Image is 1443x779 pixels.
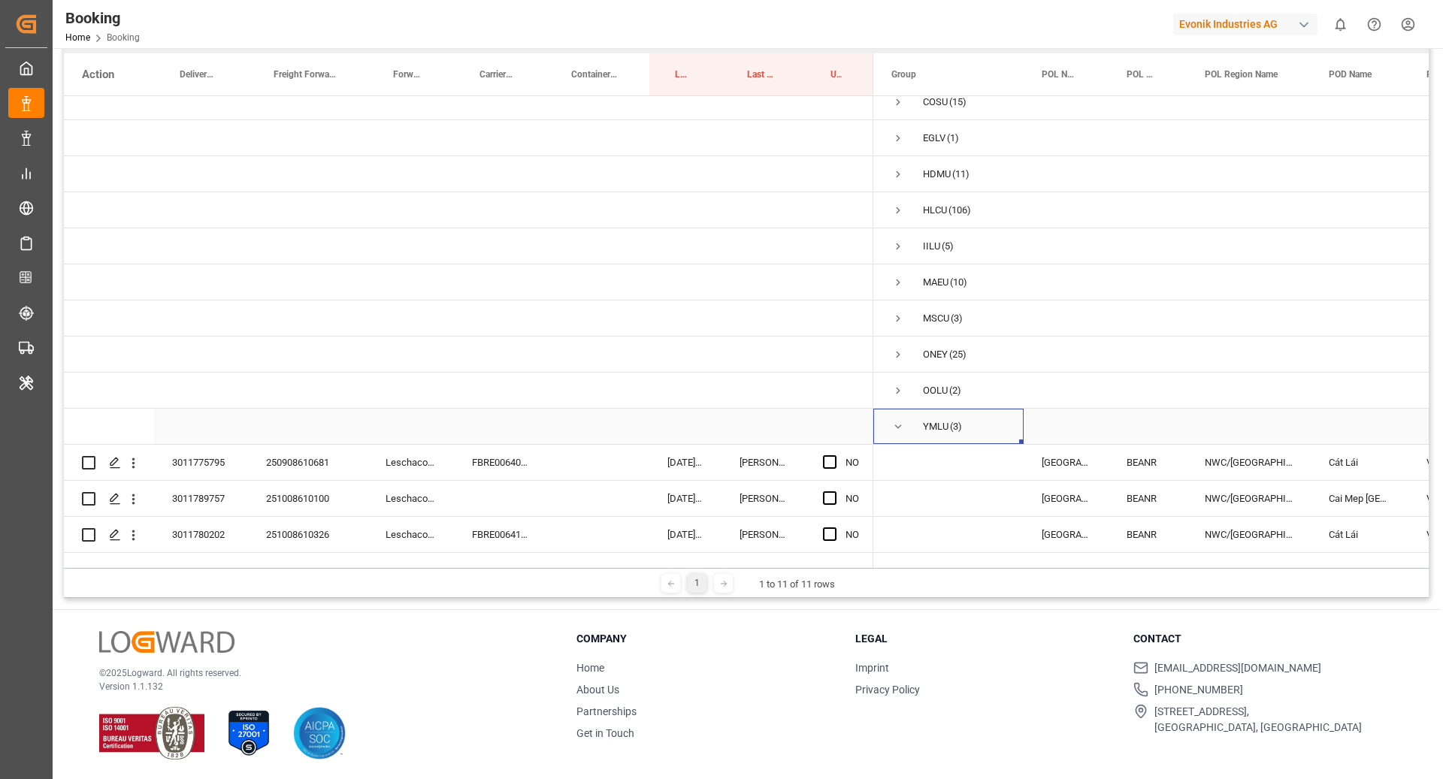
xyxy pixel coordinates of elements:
div: Press SPACE to select this row. [64,228,873,264]
h3: Legal [855,631,1115,647]
a: Get in Touch [576,727,634,739]
span: (3) [950,409,962,444]
div: FBRE0064121 [454,517,546,552]
div: Cát Lái [1311,517,1408,552]
span: Update Last Opened By [830,69,842,80]
div: Cát Lái [1311,445,1408,480]
div: 3011789757 [154,481,248,516]
div: 251008610326 [248,517,368,552]
span: [EMAIL_ADDRESS][DOMAIN_NAME] [1154,660,1321,676]
div: [DATE] 10:01:43 [649,481,721,516]
div: Press SPACE to select this row. [64,409,873,445]
div: Leschaco Bremen [368,445,454,480]
div: 1 to 11 of 11 rows [759,577,835,592]
a: Home [576,662,604,674]
span: Freight Forwarder's Reference No. [274,69,336,80]
span: Last Opened By [747,69,773,80]
span: (10) [950,265,967,300]
div: NO [846,445,859,480]
span: POL Locode [1127,69,1155,80]
a: Partnerships [576,705,637,717]
img: AICPA SOC [293,707,346,759]
div: Press SPACE to select this row. [64,264,873,300]
div: Press SPACE to select this row. [64,120,873,156]
span: (1) [947,121,959,155]
div: BEANR [1109,481,1187,516]
a: About Us [576,684,619,696]
span: [PHONE_NUMBER] [1154,682,1243,698]
div: NWC/[GEOGRAPHIC_DATA] [GEOGRAPHIC_DATA] / [GEOGRAPHIC_DATA] [1187,481,1311,516]
a: Imprint [855,662,889,674]
span: (5) [942,229,954,264]
div: Cai Mep [GEOGRAPHIC_DATA] [1311,481,1408,516]
div: Press SPACE to select this row. [64,156,873,192]
p: Version 1.1.132 [99,680,539,693]
div: Press SPACE to select this row. [64,481,873,517]
div: [DATE] 10:01:43 [649,517,721,552]
span: (25) [949,337,967,372]
div: YMLU [923,409,948,444]
div: [PERSON_NAME] [721,445,805,480]
span: (11) [952,157,970,192]
div: 250908610681 [248,445,368,480]
div: BEANR [1109,517,1187,552]
span: (3) [951,301,963,336]
div: [GEOGRAPHIC_DATA] [1024,481,1109,516]
div: NO [846,518,859,552]
div: Action [82,68,114,81]
div: Leschaco Bremen [368,517,454,552]
div: NWC/[GEOGRAPHIC_DATA] [GEOGRAPHIC_DATA] / [GEOGRAPHIC_DATA] [1187,517,1311,552]
span: [STREET_ADDRESS], [GEOGRAPHIC_DATA], [GEOGRAPHIC_DATA] [1154,704,1362,735]
div: ONEY [923,337,948,372]
div: NWC/[GEOGRAPHIC_DATA] [GEOGRAPHIC_DATA] / [GEOGRAPHIC_DATA] [1187,445,1311,480]
div: 251008610100 [248,481,368,516]
div: OOLU [923,373,948,408]
div: FBRE0064003 [454,445,546,480]
div: Press SPACE to select this row. [64,84,873,120]
span: (15) [949,85,967,119]
div: 3011775795 [154,445,248,480]
a: Home [65,32,90,43]
div: Booking [65,7,140,29]
img: ISO 9001 & ISO 14001 Certification [99,707,204,759]
div: [GEOGRAPHIC_DATA] [1024,445,1109,480]
div: MSCU [923,301,949,336]
span: Carrier Booking No. [479,69,514,80]
span: POL Region Name [1205,69,1278,80]
div: HLCU [923,193,947,228]
span: POD Name [1329,69,1372,80]
a: Privacy Policy [855,684,920,696]
div: MAEU [923,265,948,300]
p: © 2025 Logward. All rights reserved. [99,666,539,680]
div: Press SPACE to select this row. [64,373,873,409]
div: Evonik Industries AG [1173,14,1317,35]
div: HDMU [923,157,951,192]
div: Leschaco Bremen [368,481,454,516]
div: Press SPACE to select this row. [64,337,873,373]
div: [PERSON_NAME] [721,481,805,516]
div: NO [846,482,859,516]
img: ISO 27001 Certification [222,707,275,759]
span: (106) [948,193,971,228]
h3: Company [576,631,836,647]
div: Press SPACE to select this row. [64,300,873,337]
span: (2) [949,373,961,408]
span: Container No. [571,69,618,80]
button: Help Center [1357,8,1391,41]
div: Press SPACE to select this row. [64,517,873,553]
span: Last Opened Date [675,69,690,80]
span: Delivery No. [180,69,216,80]
div: 3011780202 [154,517,248,552]
span: Forwarder Name [393,69,422,80]
span: Group [891,69,916,80]
span: POL Name [1042,69,1077,80]
button: show 0 new notifications [1324,8,1357,41]
div: EGLV [923,121,945,155]
div: BEANR [1109,445,1187,480]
